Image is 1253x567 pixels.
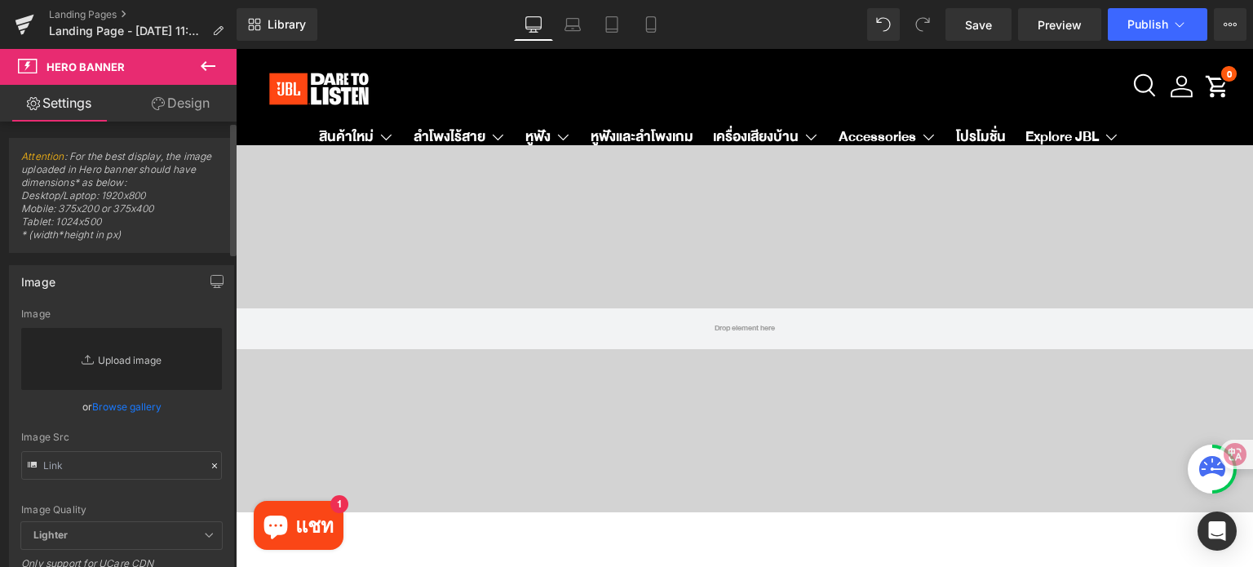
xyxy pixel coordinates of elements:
span: Landing Page - [DATE] 11:09:28 [49,24,206,38]
a: Landing Pages [49,8,237,21]
span: Publish [1127,18,1168,31]
div: Open Intercom Messenger [1198,512,1237,551]
input: Link [21,451,222,480]
a: Laptop [553,8,592,41]
a: New Library [237,8,317,41]
inbox-online-store-chat: แชทร้านค้าออนไลน์ของ Shopify [13,452,113,505]
summary: สินค้าใหม่ [73,69,168,109]
div: Image [21,308,222,320]
span: Library [268,17,306,32]
span: Save [965,16,992,33]
button: Publish [1108,8,1207,41]
summary: Accessories [593,69,711,109]
a: โปรโมชั่น [720,69,770,109]
a: Design [122,85,240,122]
a: Browse gallery [92,392,162,421]
button: Redo [906,8,939,41]
summary: เครื่องเสียงบ้าน [467,69,593,109]
button: More [1214,8,1246,41]
a: หูฟังและลำโพงเกม [355,69,458,109]
div: Image [21,266,55,289]
summary: Explore JBL [780,69,893,109]
summary: ลำโพงไร้สาย [168,69,280,109]
img: JBL Store Thailand [18,12,148,68]
span: Preview [1038,16,1082,33]
span: 0 [991,17,996,33]
a: Desktop [514,8,553,41]
a: Preview [1018,8,1101,41]
div: or [21,398,222,415]
summary: หูฟัง [280,69,345,109]
b: Lighter [33,529,68,541]
button: Undo [867,8,900,41]
a: Attention [21,150,64,162]
span: Hero Banner [46,60,125,73]
div: Image Src [21,432,222,443]
a: Tablet [592,8,631,41]
div: Image Quality [21,504,222,516]
a: Mobile [631,8,671,41]
span: : For the best display, the image uploaded in Hero banner should have dimensions* as below: Deskt... [21,150,222,252]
